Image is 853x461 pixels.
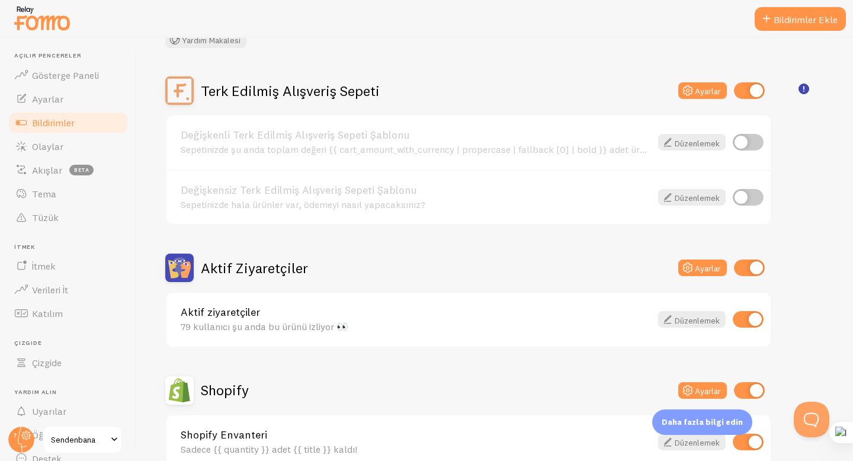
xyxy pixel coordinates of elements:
[7,158,129,182] a: Akışlar beta
[14,339,42,347] font: Çizgide
[32,260,56,272] font: İtmek
[181,443,357,455] font: Sadece {{ quantity }} adet {{ title }} kaldı!
[675,315,720,325] font: Düzenlemek
[32,188,56,200] font: Tema
[7,254,129,278] a: İtmek
[51,434,95,445] font: Sendenbana
[678,382,727,399] button: Ayarlar
[32,140,63,152] font: Olaylar
[165,376,194,405] img: Shopify
[675,437,720,448] font: Düzenlemek
[658,189,726,206] a: Düzenlemek
[658,434,726,450] a: Düzenlemek
[695,263,721,274] font: Ayarlar
[14,243,35,251] font: İtmek
[32,93,63,105] font: Ayarlar
[32,357,62,369] font: Çizgide
[201,259,308,277] font: Aktif Ziyaretçiler
[165,254,194,282] img: Aktif Ziyaretçiler
[7,206,129,229] a: Tüzük
[7,87,129,111] a: Ayarlar
[14,52,82,59] font: Açılır pencereler
[678,260,727,276] button: Ayarlar
[658,311,726,328] a: Düzenlemek
[32,212,59,223] font: Tüzük
[675,193,720,203] font: Düzenlemek
[675,137,720,148] font: Düzenlemek
[7,399,129,423] a: Uyarılar
[43,425,123,454] a: Sendenbana
[32,284,68,296] font: Verileri İt
[12,3,72,33] img: fomo-relay-logo-orange.svg
[7,63,129,87] a: Gösterge Paneli
[678,82,727,99] button: Ayarlar
[14,388,57,396] font: Yardım Alın
[695,86,721,97] font: Ayarlar
[32,164,62,176] font: Akışlar
[652,409,752,435] div: Daha fazla bilgi edin
[182,35,240,46] font: Yardım Makalesi
[74,167,89,173] font: beta
[165,31,246,48] button: Yardım Makalesi
[201,82,380,100] font: Terk Edilmiş Alışveriş Sepeti
[7,182,129,206] a: Tema
[658,134,726,151] a: Düzenlemek
[7,111,129,135] a: Bildirimler
[181,128,410,142] font: Değişkenli Terk Edilmiş Alışveriş Sepeti Şablonu
[181,428,267,441] font: Shopify Envanteri
[32,405,66,417] font: Uyarılar
[7,351,129,374] a: Çizgide
[7,423,129,447] a: Öğrenmek
[7,135,129,158] a: Olaylar
[165,76,194,105] img: Terk Edilmiş Alışveriş Sepeti
[32,69,99,81] font: Gösterge Paneli
[181,183,417,197] font: Değişkensiz Terk Edilmiş Alışveriş Sepeti Şablonu
[7,278,129,302] a: Verileri İt
[32,308,63,319] font: Katılım
[799,84,809,94] svg: <p>🛍️ Shopify Kullanıcıları İçin</p><p><strong>Değişkenli Terk Edilmiş Alışveriş Sepeti</strong> ...
[7,302,129,325] a: Katılım
[201,381,249,399] font: Shopify
[181,143,719,155] font: Sepetinizde şu anda toplam değeri {{ cart_amount_with_currency | propercase | fallback [0] | bold...
[662,417,743,427] font: Daha fazla bilgi edin
[181,199,425,210] font: Sepetinizde hala ürünler var, ödemeyi nasıl yapacaksınız?
[695,385,721,396] font: Ayarlar
[32,117,75,129] font: Bildirimler
[181,321,348,332] font: 79 kullanıcı şu anda bu ürünü izliyor 👀
[794,402,829,437] iframe: Help Scout Beacon - Açık
[181,305,260,319] font: Aktif ziyaretçiler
